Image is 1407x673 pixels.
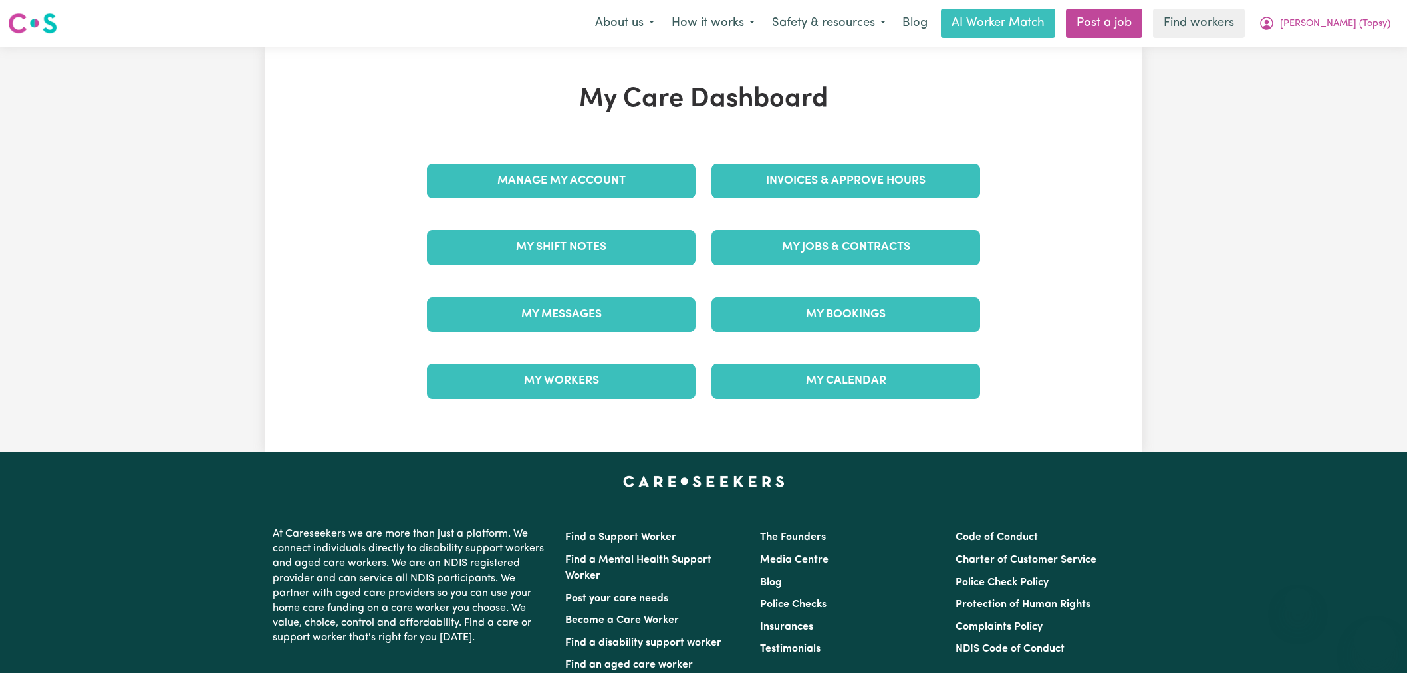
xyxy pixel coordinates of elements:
a: NDIS Code of Conduct [956,644,1065,654]
a: Careseekers home page [623,476,785,487]
a: Testimonials [760,644,821,654]
a: Police Check Policy [956,577,1049,588]
a: Charter of Customer Service [956,555,1096,565]
a: Careseekers logo [8,8,57,39]
a: My Workers [427,364,696,398]
iframe: Button to launch messaging window [1354,620,1396,662]
a: Code of Conduct [956,532,1038,543]
a: My Jobs & Contracts [711,230,980,265]
h1: My Care Dashboard [419,84,988,116]
a: Find a Mental Health Support Worker [565,555,711,581]
button: Safety & resources [763,9,894,37]
img: Careseekers logo [8,11,57,35]
a: My Messages [427,297,696,332]
button: How it works [663,9,763,37]
button: About us [586,9,663,37]
a: The Founders [760,532,826,543]
span: [PERSON_NAME] (Topsy) [1280,17,1390,31]
a: Find workers [1153,9,1245,38]
a: Post your care needs [565,593,668,604]
button: My Account [1250,9,1399,37]
iframe: Close message [1285,588,1311,614]
a: Media Centre [760,555,829,565]
a: Manage My Account [427,164,696,198]
a: Invoices & Approve Hours [711,164,980,198]
a: Police Checks [760,599,827,610]
a: My Bookings [711,297,980,332]
a: Blog [894,9,936,38]
a: Find a disability support worker [565,638,721,648]
a: AI Worker Match [941,9,1055,38]
a: Post a job [1066,9,1142,38]
a: Protection of Human Rights [956,599,1090,610]
a: Find an aged care worker [565,660,693,670]
a: Find a Support Worker [565,532,676,543]
p: At Careseekers we are more than just a platform. We connect individuals directly to disability su... [273,521,549,651]
a: Insurances [760,622,813,632]
a: Become a Care Worker [565,615,679,626]
a: Blog [760,577,782,588]
a: My Calendar [711,364,980,398]
a: Complaints Policy [956,622,1043,632]
a: My Shift Notes [427,230,696,265]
